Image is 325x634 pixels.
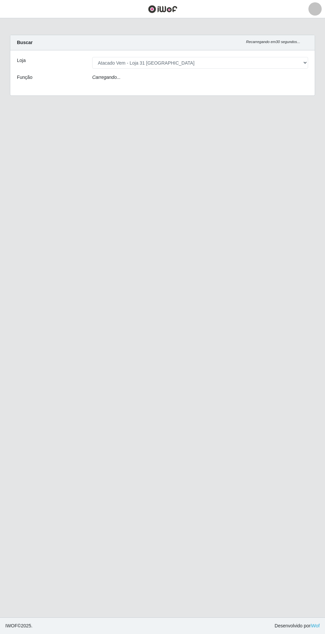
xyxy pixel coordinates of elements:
[5,622,32,629] span: © 2025 .
[17,57,26,64] label: Loja
[17,74,32,81] label: Função
[246,40,300,44] i: Recarregando em 30 segundos...
[310,623,320,628] a: iWof
[92,75,121,80] i: Carregando...
[5,623,18,628] span: IWOF
[17,40,32,45] strong: Buscar
[275,622,320,629] span: Desenvolvido por
[148,5,177,13] img: CoreUI Logo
